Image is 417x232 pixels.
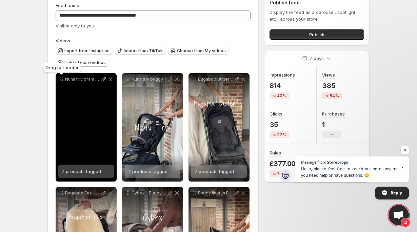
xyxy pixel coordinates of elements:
h3: Purchases [322,110,345,117]
p: Bugaboo Butterfly - Pram & Buggy Style [198,77,233,82]
span: Visible only to you. [56,23,95,28]
button: Import from TikTok [115,47,165,55]
h3: Clicks [270,110,282,117]
h3: Sales [270,149,281,156]
span: 84% [330,93,339,99]
div: Nuna triv pram style liner 17 products tagged [56,73,117,182]
span: 7 products tagged [195,169,234,174]
div: Nuna triv buggy 17 products tagged [122,73,183,182]
p: Nuna triv buggy 1 [132,77,167,82]
p: 1 [322,121,345,129]
span: 7 products tagged [128,169,167,174]
button: Choose from My videos [168,47,229,55]
span: Feed name [56,3,79,8]
p: 814 [270,82,295,90]
p: £377.00 [270,160,296,168]
p: 35 [270,121,289,129]
button: Import from Instagram [56,47,112,55]
span: Choose from My videos [177,48,226,54]
span: 7 products tagged [62,169,101,174]
div: Bugaboo Butterfly - Pram & Buggy Style7 products tagged [188,73,250,182]
button: Upload more videos [56,59,108,67]
span: 40% [277,93,286,99]
p: Buggy liner in Egg 3 [198,190,233,196]
span: Videos [56,38,70,43]
span: Import from Instagram [64,48,110,54]
span: Publish [309,31,324,38]
p: Display the feed as a carousel, spotlight, etc., across your store. [270,9,364,22]
span: Import from TikTok [124,48,163,54]
span: Reply [391,187,402,199]
p: Bugaboo Fox - Pram & Buggy Style [65,190,100,196]
h3: Impressions [270,71,295,78]
span: Storeprops [327,160,348,164]
span: Hello, please feel free to reach out here anytime if you need help or have questions. 😊 [301,166,403,178]
h3: Views [322,71,335,78]
span: Message from [301,160,326,164]
a: Open chat [389,205,409,225]
p: Cybex - Buggy Style [132,190,167,196]
p: 385 [322,82,342,90]
p: 7 days [310,55,324,62]
span: 2 [401,218,410,227]
p: Nuna triv pram style liner 1 [65,77,100,82]
span: 74% [277,171,286,176]
span: 27% [277,132,286,138]
button: Publish [270,29,364,40]
span: Upload more videos [64,60,106,65]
